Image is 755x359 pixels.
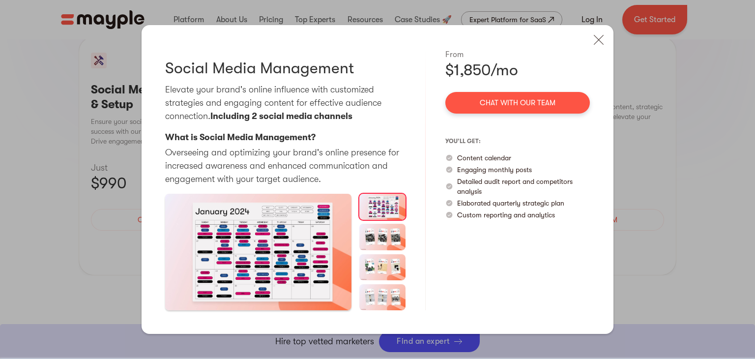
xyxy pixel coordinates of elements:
div: From [445,49,590,60]
p: What is Social Media Management? [165,131,316,144]
p: Detailed audit report and competitors analysis [457,177,590,196]
h3: Social Media Management [165,59,354,78]
p: Elaborated quarterly strategic plan [457,198,564,208]
p: Engaging monthly posts [457,165,532,175]
strong: Including 2 social media channels [210,111,352,121]
p: you’ll get: [445,133,590,149]
div: $1,850/mo [445,60,590,80]
p: Elevate your brand's online influence with customized strategies and engaging content for effecti... [165,83,406,123]
p: Content calendar [457,153,511,163]
a: open lightbox [165,194,351,310]
p: Custom reporting and analytics [457,210,555,220]
a: Chat with our team [445,92,590,114]
p: Overseeing and optimizing your brand's online presence for increased awareness and enhanced commu... [165,146,406,186]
